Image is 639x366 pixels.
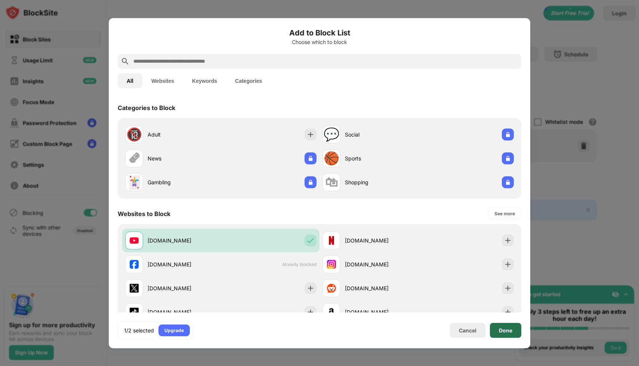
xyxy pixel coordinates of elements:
[324,127,339,142] div: 💬
[130,236,139,245] img: favicons
[327,236,336,245] img: favicons
[142,73,183,88] button: Websites
[130,284,139,293] img: favicons
[327,284,336,293] img: favicons
[121,57,130,66] img: search.svg
[345,308,418,316] div: [DOMAIN_NAME]
[118,73,142,88] button: All
[148,237,221,244] div: [DOMAIN_NAME]
[118,210,170,217] div: Websites to Block
[164,326,184,334] div: Upgrade
[148,284,221,292] div: [DOMAIN_NAME]
[118,27,521,38] h6: Add to Block List
[118,39,521,45] div: Choose which to block
[345,178,418,186] div: Shopping
[345,237,418,244] div: [DOMAIN_NAME]
[345,260,418,268] div: [DOMAIN_NAME]
[183,73,226,88] button: Keywords
[148,154,221,162] div: News
[226,73,271,88] button: Categories
[128,151,141,166] div: 🗞
[282,262,317,267] span: Already blocked
[325,175,338,190] div: 🛍
[494,210,515,217] div: See more
[118,104,175,111] div: Categories to Block
[124,326,154,334] div: 1/2 selected
[130,307,139,316] img: favicons
[126,127,142,142] div: 🔞
[148,178,221,186] div: Gambling
[126,175,142,190] div: 🃏
[148,260,221,268] div: [DOMAIN_NAME]
[345,131,418,138] div: Social
[345,284,418,292] div: [DOMAIN_NAME]
[499,327,512,333] div: Done
[130,260,139,269] img: favicons
[327,307,336,316] img: favicons
[324,151,339,166] div: 🏀
[148,131,221,138] div: Adult
[327,260,336,269] img: favicons
[345,154,418,162] div: Sports
[459,327,476,334] div: Cancel
[148,308,221,316] div: [DOMAIN_NAME]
